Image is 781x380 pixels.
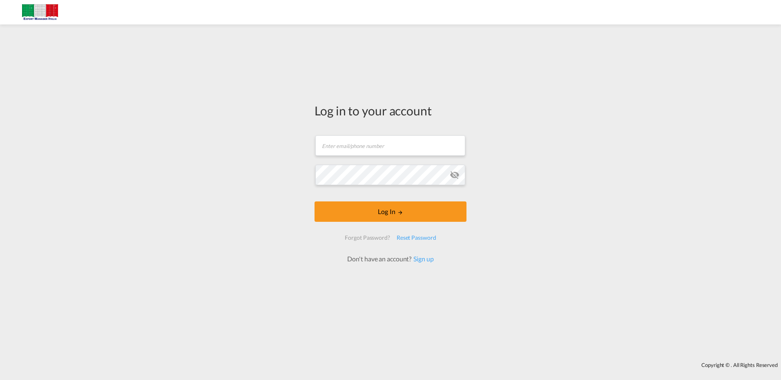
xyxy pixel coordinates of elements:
[338,254,442,263] div: Don't have an account?
[315,135,465,156] input: Enter email/phone number
[315,102,466,119] div: Log in to your account
[12,3,67,22] img: 51022700b14f11efa3148557e262d94e.jpg
[341,230,393,245] div: Forgot Password?
[315,201,466,222] button: LOGIN
[450,170,460,180] md-icon: icon-eye-off
[393,230,440,245] div: Reset Password
[411,255,433,263] a: Sign up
